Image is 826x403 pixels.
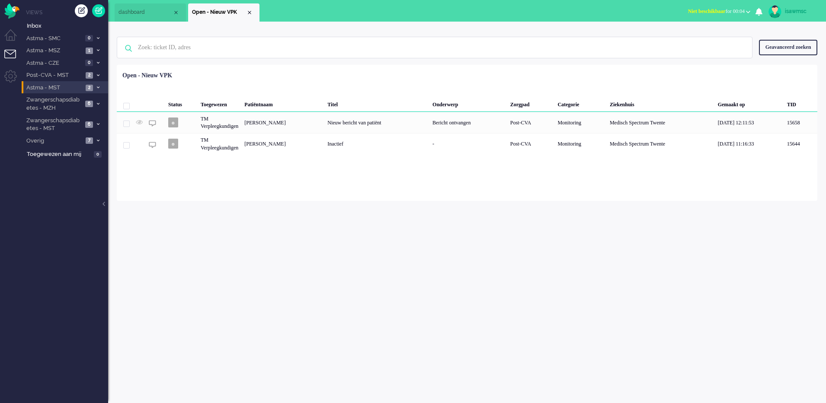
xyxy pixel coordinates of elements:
[429,112,507,133] div: Bericht ontvangen
[198,133,241,154] div: TM Verpleegkundigen
[715,133,784,154] div: [DATE] 11:16:33
[554,112,607,133] div: Monitoring
[118,9,173,16] span: dashboard
[25,149,108,159] a: Toegewezen aan mij 0
[607,95,715,112] div: Ziekenhuis
[117,37,140,60] img: ic-search-icon.svg
[26,9,108,16] li: Views
[86,85,93,91] span: 2
[25,84,83,92] span: Astma - MST
[75,4,88,17] div: Creëer ticket
[4,29,24,49] li: Dashboard menu
[198,95,241,112] div: Toegewezen
[188,3,259,22] li: View
[324,95,429,112] div: Titel
[25,21,108,30] a: Inbox
[683,3,756,22] li: Niet beschikbaarfor 00:04
[27,22,108,30] span: Inbox
[86,137,93,144] span: 7
[241,133,324,154] div: [PERSON_NAME]
[117,112,817,133] div: 15658
[688,8,745,14] span: for 00:04
[25,71,83,79] span: Post-CVA - MST
[785,7,817,16] div: isawmsc
[767,5,817,18] a: isawmsc
[25,137,83,145] span: Overig
[92,4,105,17] a: Quick Ticket
[507,133,555,154] div: Post-CVA
[683,5,756,18] button: Niet beschikbaarfor 00:04
[784,95,817,112] div: TID
[115,3,186,22] li: Dashboard
[86,72,93,79] span: 2
[715,95,784,112] div: Gemaakt op
[149,141,156,149] img: ic_chat_grey.svg
[241,112,324,133] div: [PERSON_NAME]
[4,6,19,12] a: Omnidesk
[554,133,607,154] div: Monitoring
[192,9,246,16] span: Open - Nieuw VPK
[429,133,507,154] div: -
[715,112,784,133] div: [DATE] 12:11:53
[25,59,83,67] span: Astma - CZE
[324,133,429,154] div: Inactief
[198,112,241,133] div: TM Verpleegkundigen
[122,71,172,80] div: Open - Nieuw VPK
[246,9,253,16] div: Close tab
[507,95,555,112] div: Zorgpad
[85,121,93,128] span: 6
[173,9,179,16] div: Close tab
[85,35,93,41] span: 0
[759,40,817,55] div: Geavanceerd zoeken
[25,96,83,112] span: Zwangerschapsdiabetes - MZH
[784,133,817,154] div: 15644
[241,95,324,112] div: Patiëntnaam
[168,117,178,127] span: o
[27,150,91,159] span: Toegewezen aan mij
[429,95,507,112] div: Onderwerp
[507,112,555,133] div: Post-CVA
[85,60,93,66] span: 0
[168,139,178,149] span: o
[85,101,93,107] span: 6
[4,50,24,69] li: Tickets menu
[688,8,726,14] span: Niet beschikbaar
[165,95,198,112] div: Status
[768,5,781,18] img: avatar
[149,120,156,127] img: ic_chat_grey.svg
[607,133,715,154] div: Medisch Spectrum Twente
[25,35,83,43] span: Astma - SMC
[25,47,83,55] span: Astma - MSZ
[25,117,83,133] span: Zwangerschapsdiabetes - MST
[607,112,715,133] div: Medisch Spectrum Twente
[324,112,429,133] div: Nieuw bericht van patiënt
[117,133,817,154] div: 15644
[86,48,93,54] span: 1
[554,95,607,112] div: Categorie
[4,3,19,19] img: flow_omnibird.svg
[4,70,24,89] li: Admin menu
[131,37,740,58] input: Zoek: ticket ID, adres
[784,112,817,133] div: 15658
[94,151,102,158] span: 0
